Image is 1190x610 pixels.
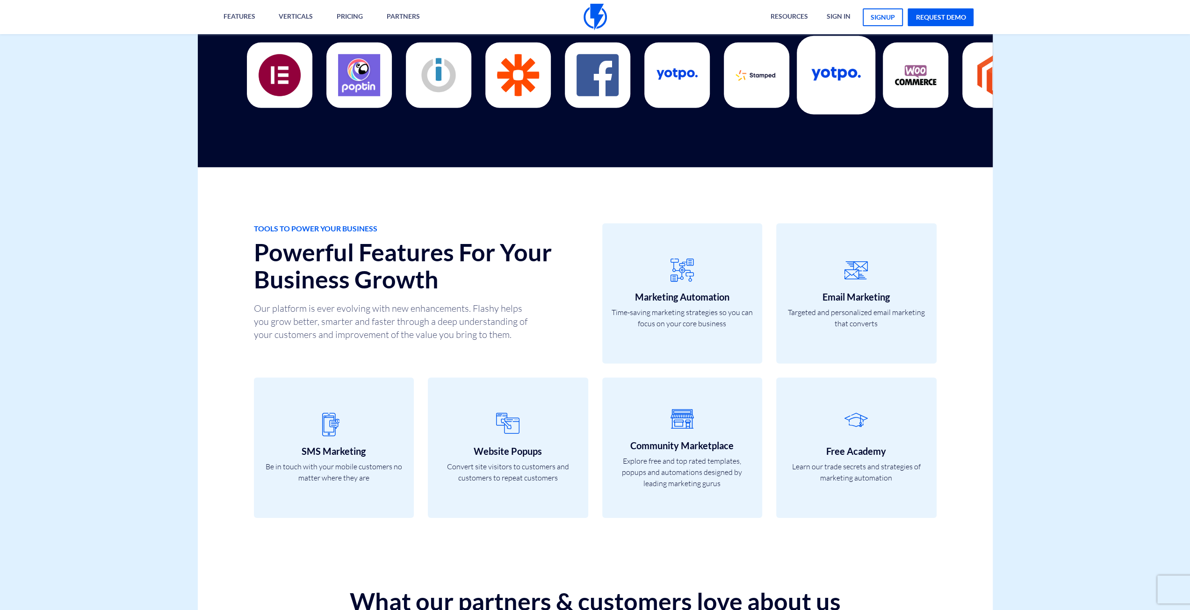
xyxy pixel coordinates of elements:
[786,307,927,329] p: Targeted and personalized email marketing that converts
[786,446,927,456] h3: Free Academy
[263,461,405,483] p: Be in touch with your mobile customers no matter where they are
[612,292,753,302] h3: Marketing Automation
[263,446,405,456] h3: SMS Marketing
[602,378,763,518] a: Community Marketplace Explore free and top rated templates, popups and automations designed by le...
[254,378,414,518] a: SMS Marketing Be in touch with your mobile customers no matter where they are
[612,307,753,329] p: Time-saving marketing strategies so you can focus on your core business
[786,461,927,483] p: Learn our trade secrets and strategies of marketing automation
[254,239,588,292] h2: Powerful Features For Your Business Growth
[254,223,588,234] span: TOOLS TO POWER YOUR BUSINESS
[254,302,534,341] p: Our platform is ever evolving with new enhancements. Flashy helps you grow better, smarter and fa...
[612,455,753,489] p: Explore free and top rated templates, popups and automations designed by leading marketing gurus
[776,223,937,364] a: Email Marketing Targeted and personalized email marketing that converts
[612,440,753,451] h3: Community Marketplace
[776,378,937,518] a: Free Academy Learn our trade secrets and strategies of marketing automation
[786,292,927,302] h3: Email Marketing
[602,223,763,364] a: Marketing Automation Time-saving marketing strategies so you can focus on your core business
[908,8,974,26] a: request demo
[437,461,579,483] p: Convert site visitors to customers and customers to repeat customers
[437,446,579,456] h3: Website Popups
[863,8,903,26] a: signup
[428,378,588,518] a: Website Popups Convert site visitors to customers and customers to repeat customers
